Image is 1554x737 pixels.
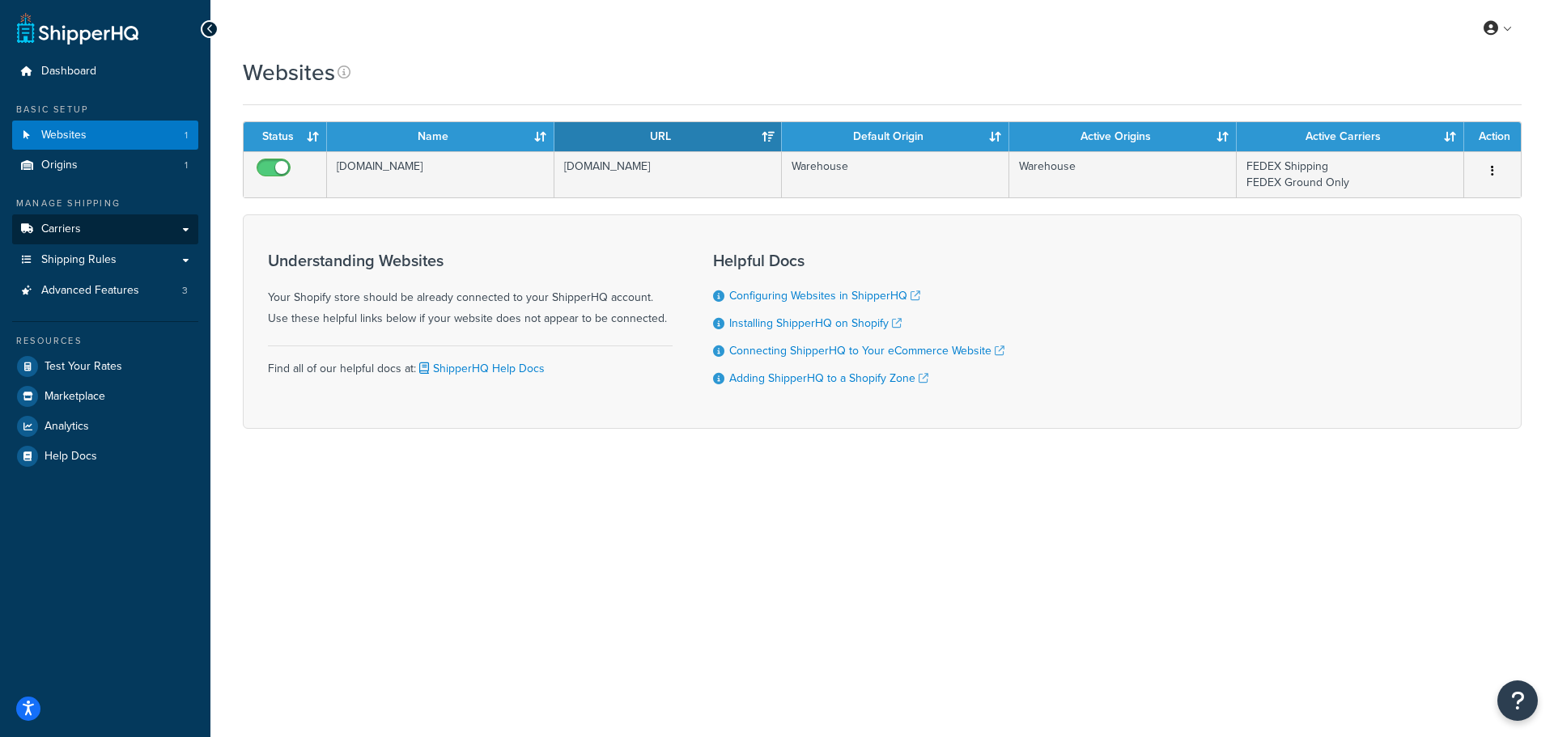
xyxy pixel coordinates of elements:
[729,370,928,387] a: Adding ShipperHQ to a Shopify Zone
[243,57,335,88] h1: Websites
[12,442,198,471] a: Help Docs
[12,103,198,116] div: Basic Setup
[416,360,545,377] a: ShipperHQ Help Docs
[182,284,188,298] span: 3
[1237,122,1464,151] th: Active Carriers: activate to sort column ascending
[12,214,198,244] a: Carriers
[12,197,198,210] div: Manage Shipping
[41,159,78,172] span: Origins
[12,245,198,275] a: Shipping Rules
[12,121,198,150] li: Websites
[782,151,1009,197] td: Warehouse
[554,122,782,151] th: URL: activate to sort column ascending
[729,315,902,332] a: Installing ShipperHQ on Shopify
[185,129,188,142] span: 1
[12,121,198,150] a: Websites 1
[12,412,198,441] a: Analytics
[12,352,198,381] a: Test Your Rates
[12,382,198,411] a: Marketplace
[45,420,89,434] span: Analytics
[41,65,96,78] span: Dashboard
[554,151,782,197] td: [DOMAIN_NAME]
[1464,122,1521,151] th: Action
[1237,151,1464,197] td: FEDEX Shipping FEDEX Ground Only
[12,276,198,306] a: Advanced Features 3
[45,360,122,374] span: Test Your Rates
[12,150,198,180] a: Origins 1
[12,150,198,180] li: Origins
[268,252,673,269] h3: Understanding Websites
[1497,680,1538,721] button: Open Resource Center
[12,276,198,306] li: Advanced Features
[41,129,87,142] span: Websites
[782,122,1009,151] th: Default Origin: activate to sort column ascending
[41,253,117,267] span: Shipping Rules
[327,122,554,151] th: Name: activate to sort column ascending
[268,252,673,329] div: Your Shopify store should be already connected to your ShipperHQ account. Use these helpful links...
[713,252,1004,269] h3: Helpful Docs
[1009,122,1237,151] th: Active Origins: activate to sort column ascending
[729,287,920,304] a: Configuring Websites in ShipperHQ
[244,122,327,151] th: Status: activate to sort column ascending
[12,334,198,348] div: Resources
[41,222,81,236] span: Carriers
[17,12,138,44] a: ShipperHQ Home
[12,57,198,87] a: Dashboard
[185,159,188,172] span: 1
[327,151,554,197] td: [DOMAIN_NAME]
[1009,151,1237,197] td: Warehouse
[45,450,97,464] span: Help Docs
[41,284,139,298] span: Advanced Features
[268,345,673,379] div: Find all of our helpful docs at:
[729,342,1004,359] a: Connecting ShipperHQ to Your eCommerce Website
[45,390,105,404] span: Marketplace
